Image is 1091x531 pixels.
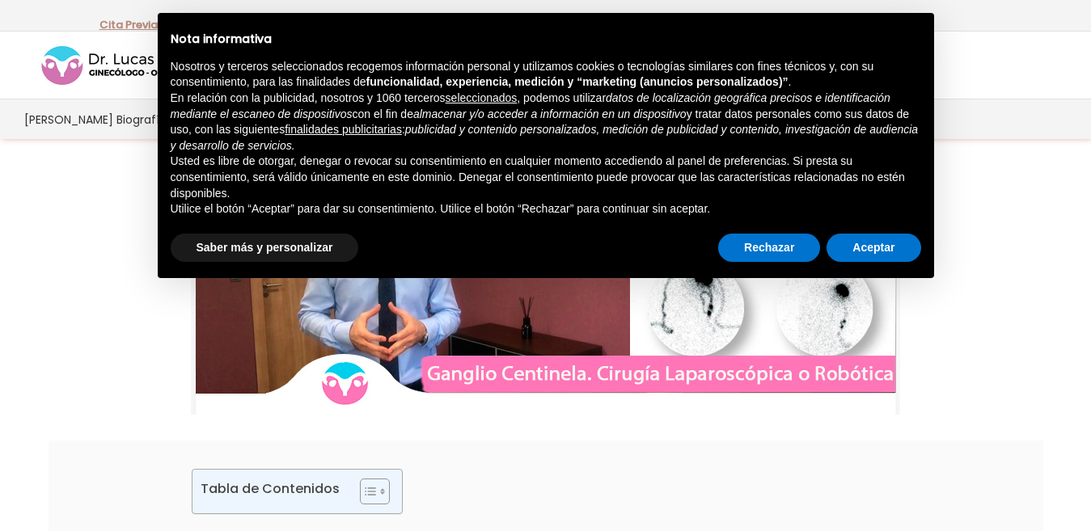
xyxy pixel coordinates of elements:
[116,110,167,129] span: Biografía
[718,234,820,263] button: Rechazar
[171,234,359,263] button: Saber más y personalizar
[99,15,163,36] p: -
[115,99,168,139] a: Biografía
[446,91,518,107] button: seleccionados
[285,122,402,138] button: finalidades publicitarias
[366,75,789,88] strong: funcionalidad, experiencia, medición y “marketing (anuncios personalizados)”
[99,17,158,32] a: Cita Previa
[23,99,115,139] a: [PERSON_NAME]
[171,59,921,91] p: Nosotros y terceros seleccionados recogemos información personal y utilizamos cookies o tecnologí...
[171,91,921,154] p: En relación con la publicidad, nosotros y 1060 terceros , podemos utilizar con el fin de y tratar...
[24,110,113,129] span: [PERSON_NAME]
[171,154,921,201] p: Usted es libre de otorgar, denegar o revocar su consentimiento en cualquier momento accediendo al...
[201,479,340,498] p: Tabla de Contenidos
[827,234,920,263] button: Aceptar
[171,91,890,120] em: datos de localización geográfica precisos e identificación mediante el escaneo de dispositivos
[413,107,687,120] em: almacenar y/o acceder a información en un dispositivo
[348,478,386,505] a: Toggle Table of Content
[171,32,921,46] h2: Nota informativa
[171,201,921,217] p: Utilice el botón “Aceptar” para dar su consentimiento. Utilice el botón “Rechazar” para continuar...
[171,123,919,152] em: publicidad y contenido personalizados, medición de publicidad y contenido, investigación de audie...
